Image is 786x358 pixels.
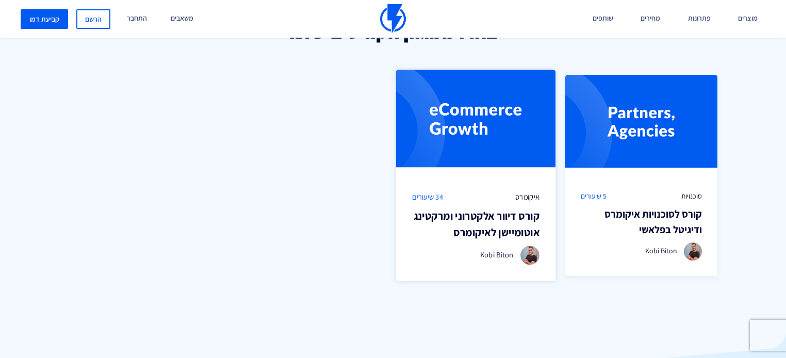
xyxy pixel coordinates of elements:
[21,9,68,29] a: קביעת דמו
[62,21,724,43] h2: בחרו ממגוון הקורסים שלנו
[76,9,110,29] a: הרשם
[645,246,677,255] span: Kobi Biton
[412,192,443,203] span: 34 שיעורים
[581,206,702,237] h3: קורס לסוכנויות איקומרס ודיגיטל בפלאשי
[565,75,717,276] a: סוכנויות 5 שיעורים קורס לסוכנויות איקומרס ודיגיטל בפלאשי Kobi Biton
[515,192,539,203] span: איקומרס
[581,191,607,201] span: 5 שיעורים
[412,208,539,240] h3: קורס דיוור אלקטרוני ומרקטינג אוטומיישן לאיקומרס
[396,70,556,282] a: איקומרס 34 שיעורים קורס דיוור אלקטרוני ומרקטינג אוטומיישן לאיקומרס Kobi Biton
[480,250,514,259] span: Kobi Biton
[681,191,702,201] span: סוכנויות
